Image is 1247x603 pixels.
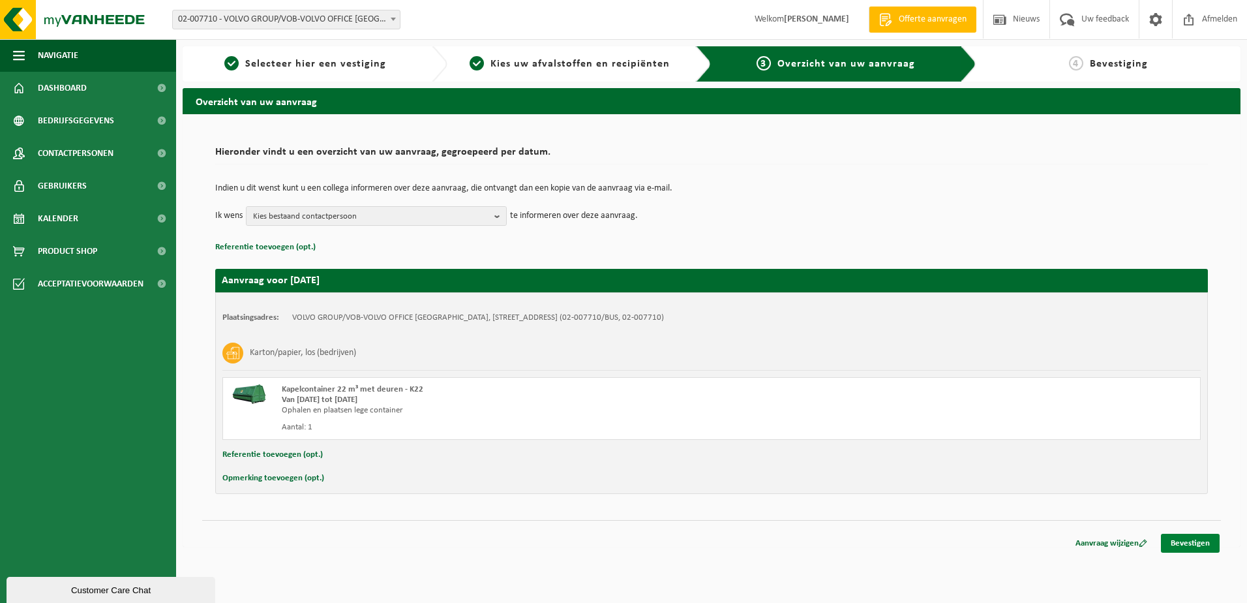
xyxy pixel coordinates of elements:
span: Contactpersonen [38,137,113,170]
span: 3 [757,56,771,70]
td: VOLVO GROUP/VOB-VOLVO OFFICE [GEOGRAPHIC_DATA], [STREET_ADDRESS] (02-007710/BUS, 02-007710) [292,313,664,323]
span: Overzicht van uw aanvraag [777,59,915,69]
strong: [PERSON_NAME] [784,14,849,24]
p: te informeren over deze aanvraag. [510,206,638,226]
button: Opmerking toevoegen (opt.) [222,470,324,487]
button: Kies bestaand contactpersoon [246,206,507,226]
strong: Aanvraag voor [DATE] [222,275,320,286]
span: Product Shop [38,235,97,268]
span: Kapelcontainer 22 m³ met deuren - K22 [282,385,423,394]
p: Indien u dit wenst kunt u een collega informeren over deze aanvraag, die ontvangt dan een kopie v... [215,184,1208,193]
a: Offerte aanvragen [869,7,976,33]
span: 2 [470,56,484,70]
iframe: chat widget [7,574,218,603]
span: Kies bestaand contactpersoon [253,207,489,226]
span: Offerte aanvragen [895,13,970,26]
span: Kalender [38,202,78,235]
span: 4 [1069,56,1083,70]
a: Aanvraag wijzigen [1066,534,1157,553]
button: Referentie toevoegen (opt.) [215,239,316,256]
a: 2Kies uw afvalstoffen en recipiënten [454,56,686,72]
h2: Hieronder vindt u een overzicht van uw aanvraag, gegroepeerd per datum. [215,147,1208,164]
button: Referentie toevoegen (opt.) [222,446,323,463]
h2: Overzicht van uw aanvraag [183,88,1240,114]
div: Aantal: 1 [282,422,764,433]
strong: Plaatsingsadres: [222,313,279,322]
span: 1 [224,56,239,70]
span: Navigatie [38,39,78,72]
h3: Karton/papier, los (bedrijven) [250,343,356,363]
span: Gebruikers [38,170,87,202]
img: HK-XK-22-GN-00.png [230,384,269,404]
span: Bevestiging [1090,59,1148,69]
a: Bevestigen [1161,534,1220,553]
span: Acceptatievoorwaarden [38,268,143,300]
span: 02-007710 - VOLVO GROUP/VOB-VOLVO OFFICE BRUSSELS - BERCHEM-SAINTE-AGATHE [172,10,400,29]
span: Bedrijfsgegevens [38,104,114,137]
span: Kies uw afvalstoffen en recipiënten [490,59,670,69]
a: 1Selecteer hier een vestiging [189,56,421,72]
span: Selecteer hier een vestiging [245,59,386,69]
strong: Van [DATE] tot [DATE] [282,395,357,404]
span: 02-007710 - VOLVO GROUP/VOB-VOLVO OFFICE BRUSSELS - BERCHEM-SAINTE-AGATHE [173,10,400,29]
span: Dashboard [38,72,87,104]
p: Ik wens [215,206,243,226]
div: Ophalen en plaatsen lege container [282,405,764,416]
